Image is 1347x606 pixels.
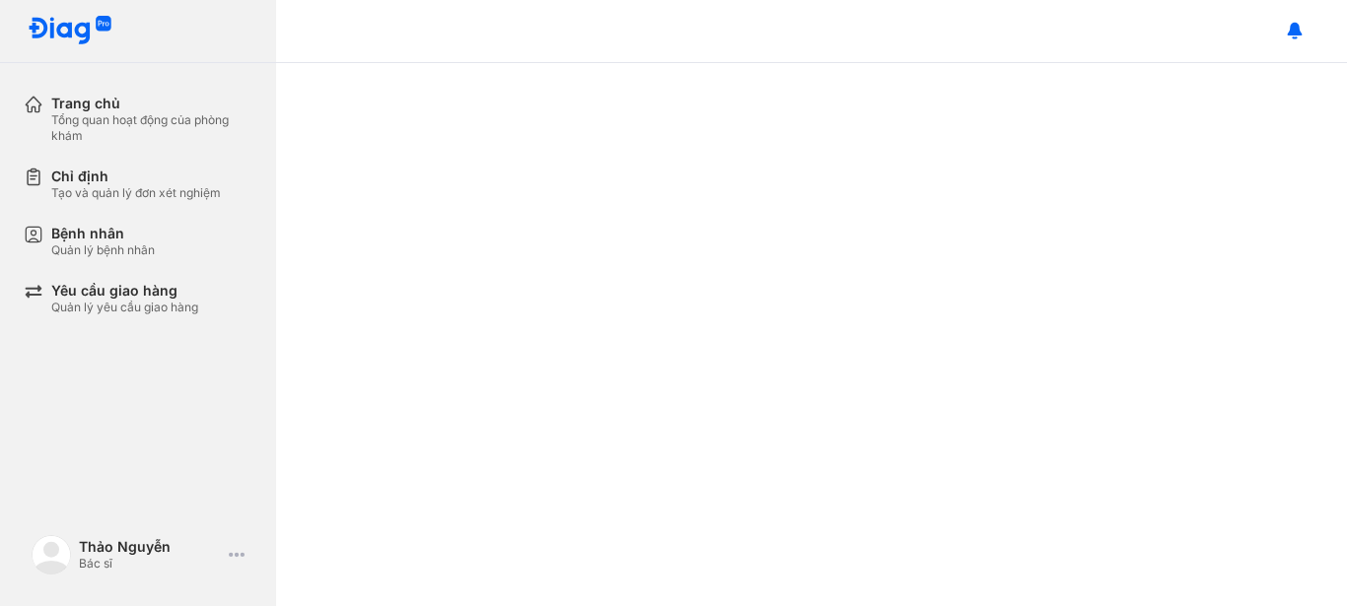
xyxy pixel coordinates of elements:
div: Quản lý bệnh nhân [51,242,155,258]
div: Trang chủ [51,95,252,112]
div: Tạo và quản lý đơn xét nghiệm [51,185,221,201]
div: Thảo Nguyễn [79,538,221,556]
div: Bác sĩ [79,556,221,572]
div: Quản lý yêu cầu giao hàng [51,300,198,315]
div: Bệnh nhân [51,225,155,242]
div: Yêu cầu giao hàng [51,282,198,300]
img: logo [28,16,112,46]
div: Tổng quan hoạt động của phòng khám [51,112,252,144]
div: Chỉ định [51,168,221,185]
img: logo [32,535,71,574]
